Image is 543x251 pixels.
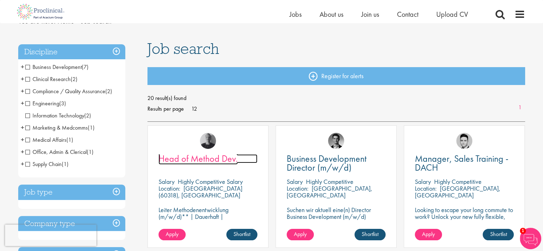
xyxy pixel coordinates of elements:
a: Join us [361,10,379,19]
span: Business Development [25,63,89,71]
p: [GEOGRAPHIC_DATA] (60318), [GEOGRAPHIC_DATA] [159,184,242,199]
span: Office, Admin & Clerical [25,148,87,156]
a: Business Development Director (m/w/d) [287,154,386,172]
span: 1 [520,228,526,234]
span: Clinical Research [25,75,77,83]
span: Manager, Sales Training - DACH [415,152,508,174]
span: Marketing & Medcomms [25,124,88,131]
span: + [21,86,24,96]
h3: Company type [18,216,125,231]
span: (1) [87,148,94,156]
span: Apply [294,230,307,238]
p: Suchen wir aktuell eine(n) Director Business Development (m/w/d) Standort: [GEOGRAPHIC_DATA] | Mo... [287,206,386,234]
span: Marketing & Medcomms [25,124,95,131]
span: (1) [66,136,73,144]
span: + [21,122,24,133]
span: Engineering [25,100,59,107]
img: Max Slevogt [328,133,344,149]
a: Shortlist [483,229,514,240]
span: 20 result(s) found [147,93,525,104]
a: Head of Method Dev. [159,154,257,163]
a: Contact [397,10,418,19]
a: Shortlist [355,229,386,240]
span: Engineering [25,100,66,107]
p: Looking to escape your long commute to work? Unlock your new fully flexible, remote working posit... [415,206,514,234]
span: Salary [287,177,303,186]
img: Felix Zimmer [200,133,216,149]
span: (2) [84,112,91,119]
span: + [21,61,24,72]
h3: Job type [18,185,125,200]
span: Apply [166,230,179,238]
span: Salary [159,177,175,186]
span: Supply Chain [25,160,62,168]
a: Manager, Sales Training - DACH [415,154,514,172]
span: + [21,98,24,109]
span: Results per page [147,104,184,114]
span: (3) [59,100,66,107]
span: Clinical Research [25,75,71,83]
a: 1 [515,104,525,112]
span: Job search [147,39,219,58]
span: Head of Method Dev. [159,152,238,165]
a: Register for alerts [147,67,525,85]
span: Business Development Director (m/w/d) [287,152,367,174]
a: Shortlist [226,229,257,240]
span: Compliance / Quality Assurance [25,87,112,95]
span: Information Technology [25,112,91,119]
iframe: reCAPTCHA [5,225,96,246]
span: + [21,134,24,145]
a: Jobs [290,10,302,19]
span: (2) [71,75,77,83]
p: [GEOGRAPHIC_DATA], [GEOGRAPHIC_DATA] [415,184,501,199]
span: Medical Affairs [25,136,73,144]
span: Medical Affairs [25,136,66,144]
a: Apply [159,229,186,240]
a: Apply [287,229,314,240]
h3: Discipline [18,44,125,60]
p: [GEOGRAPHIC_DATA], [GEOGRAPHIC_DATA] [287,184,372,199]
img: Connor Lynes [456,133,472,149]
span: + [21,159,24,169]
span: Location: [287,184,308,192]
p: Highly Competitive [434,177,482,186]
span: Business Development [25,63,82,71]
img: Chatbot [520,228,541,249]
span: Apply [422,230,435,238]
span: (2) [105,87,112,95]
span: Information Technology [25,112,84,119]
span: (7) [82,63,89,71]
span: + [21,146,24,157]
span: Location: [159,184,180,192]
span: (1) [62,160,69,168]
a: Upload CV [436,10,468,19]
p: Highly Competitive Salary [178,177,243,186]
span: Location: [415,184,437,192]
a: About us [320,10,343,19]
span: Supply Chain [25,160,69,168]
a: 12 [189,105,200,112]
p: Leiter Methodenentwicklung (m/w/d)** | Dauerhaft | Biowissenschaften | [GEOGRAPHIC_DATA] ([GEOGRA... [159,206,257,240]
p: Highly Competitive [306,177,353,186]
a: Apply [415,229,442,240]
span: Salary [415,177,431,186]
span: (1) [88,124,95,131]
span: + [21,74,24,84]
span: Compliance / Quality Assurance [25,87,105,95]
span: Office, Admin & Clerical [25,148,94,156]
